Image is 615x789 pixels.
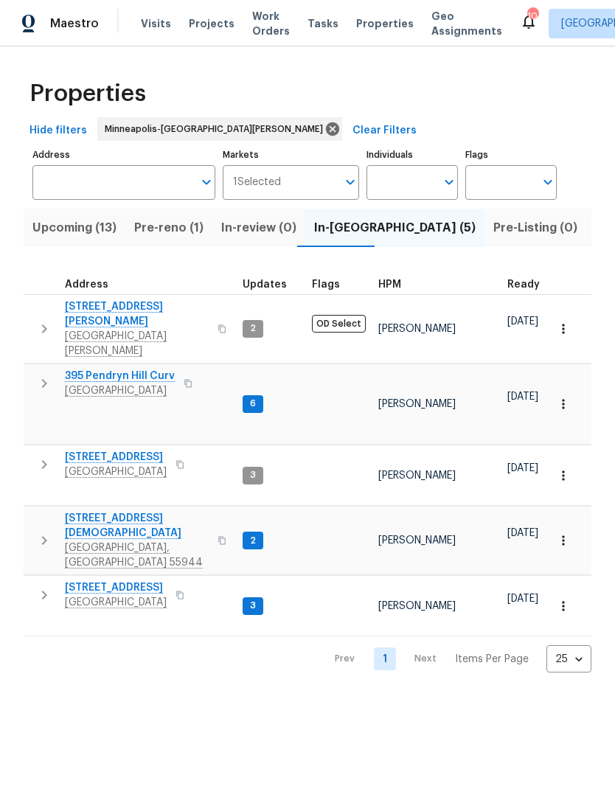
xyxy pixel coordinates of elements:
[233,176,281,189] span: 1 Selected
[24,117,93,145] button: Hide filters
[312,315,366,333] span: OD Select
[378,470,456,481] span: [PERSON_NAME]
[527,9,538,24] div: 10
[244,322,262,335] span: 2
[141,16,171,31] span: Visits
[347,117,423,145] button: Clear Filters
[378,324,456,334] span: [PERSON_NAME]
[374,647,396,670] a: Goto page 1
[507,528,538,538] span: [DATE]
[431,9,502,38] span: Geo Assignments
[378,399,456,409] span: [PERSON_NAME]
[321,645,591,672] nav: Pagination Navigation
[50,16,99,31] span: Maestro
[65,279,108,290] span: Address
[507,316,538,327] span: [DATE]
[366,150,458,159] label: Individuals
[314,218,476,238] span: In-[GEOGRAPHIC_DATA] (5)
[32,218,117,238] span: Upcoming (13)
[32,150,215,159] label: Address
[29,86,146,101] span: Properties
[507,279,553,290] div: Earliest renovation start date (first business day after COE or Checkout)
[189,16,234,31] span: Projects
[105,122,329,136] span: Minneapolis-[GEOGRAPHIC_DATA][PERSON_NAME]
[252,9,290,38] span: Work Orders
[507,392,538,402] span: [DATE]
[307,18,338,29] span: Tasks
[244,599,262,612] span: 3
[455,652,529,667] p: Items Per Page
[243,279,287,290] span: Updates
[223,150,360,159] label: Markets
[97,117,342,141] div: Minneapolis-[GEOGRAPHIC_DATA][PERSON_NAME]
[356,16,414,31] span: Properties
[196,172,217,192] button: Open
[378,535,456,546] span: [PERSON_NAME]
[507,279,540,290] span: Ready
[134,218,204,238] span: Pre-reno (1)
[378,601,456,611] span: [PERSON_NAME]
[378,279,401,290] span: HPM
[29,122,87,140] span: Hide filters
[439,172,459,192] button: Open
[507,594,538,604] span: [DATE]
[352,122,417,140] span: Clear Filters
[244,469,262,482] span: 3
[538,172,558,192] button: Open
[507,463,538,473] span: [DATE]
[465,150,557,159] label: Flags
[312,279,340,290] span: Flags
[244,397,262,410] span: 6
[340,172,361,192] button: Open
[493,218,577,238] span: Pre-Listing (0)
[546,640,591,678] div: 25
[221,218,296,238] span: In-review (0)
[244,535,262,547] span: 2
